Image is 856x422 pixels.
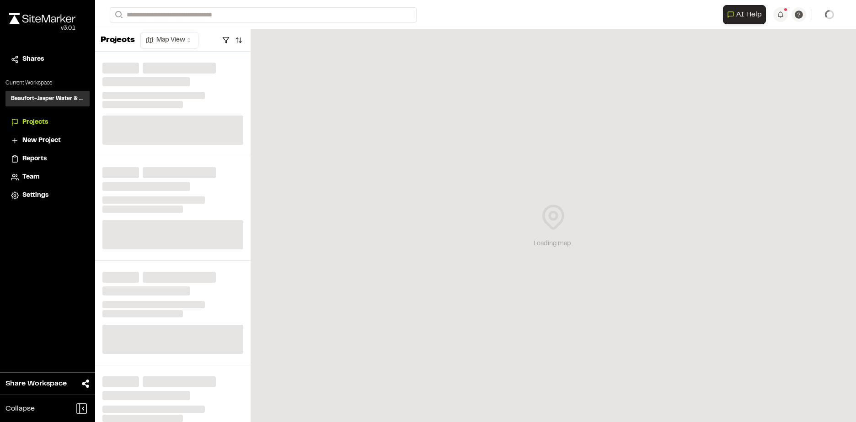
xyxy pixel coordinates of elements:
[5,403,35,414] span: Collapse
[11,95,84,103] h3: Beaufort-Jasper Water & Sewer Authority
[534,239,573,249] div: Loading map...
[5,79,90,87] p: Current Workspace
[22,154,47,164] span: Reports
[9,13,75,24] img: rebrand.png
[22,117,48,127] span: Projects
[22,172,39,182] span: Team
[22,54,44,64] span: Shares
[5,378,67,389] span: Share Workspace
[101,34,135,47] p: Projects
[723,5,770,24] div: Open AI Assistant
[11,54,84,64] a: Shares
[110,7,126,22] button: Search
[22,136,61,146] span: New Project
[11,154,84,164] a: Reports
[22,190,48,200] span: Settings
[9,24,75,32] div: Oh geez...please don't...
[11,136,84,146] a: New Project
[11,172,84,182] a: Team
[723,5,766,24] button: Open AI Assistant
[11,190,84,200] a: Settings
[736,9,762,20] span: AI Help
[11,117,84,127] a: Projects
